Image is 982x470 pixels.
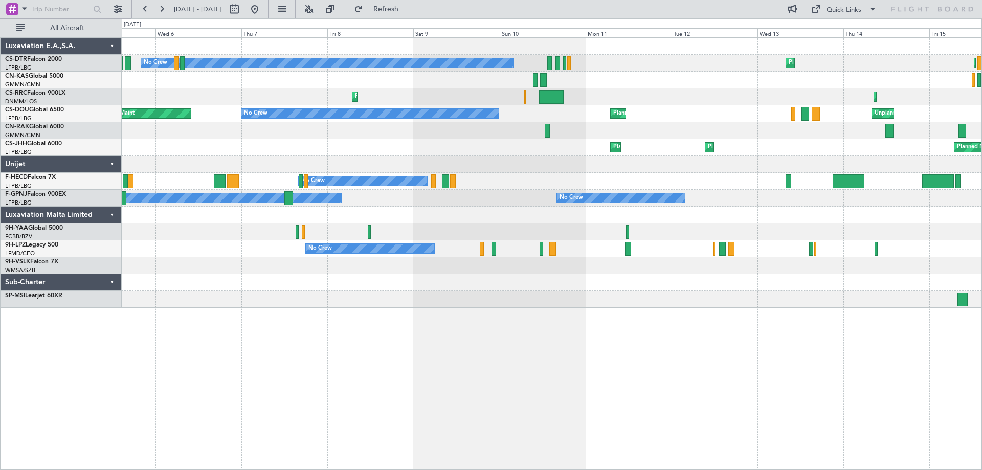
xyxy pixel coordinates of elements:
div: No Crew [144,55,167,71]
div: Thu 7 [241,28,327,37]
a: F-GPNJFalcon 900EX [5,191,66,197]
span: F-HECD [5,174,28,181]
a: GMMN/CMN [5,131,40,139]
div: Planned Maint Sofia [789,55,841,71]
span: CS-JHH [5,141,27,147]
div: No Crew [244,106,267,121]
div: No Crew [301,173,325,189]
div: [DATE] [124,20,141,29]
a: CS-JHHGlobal 6000 [5,141,62,147]
span: 9H-LPZ [5,242,26,248]
div: Fri 8 [327,28,413,37]
button: All Aircraft [11,20,111,36]
div: Sat 9 [413,28,499,37]
span: 9H-VSLK [5,259,30,265]
a: LFPB/LBG [5,199,32,207]
a: 9H-YAAGlobal 5000 [5,225,63,231]
div: Wed 6 [155,28,241,37]
span: [DATE] - [DATE] [174,5,222,14]
a: LFMD/CEQ [5,250,35,257]
a: 9H-LPZLegacy 500 [5,242,58,248]
div: Tue 12 [672,28,757,37]
span: All Aircraft [27,25,108,32]
a: SP-MSILearjet 60XR [5,293,62,299]
a: 9H-VSLKFalcon 7X [5,259,58,265]
a: LFPB/LBG [5,148,32,156]
a: GMMN/CMN [5,81,40,88]
div: Sun 10 [500,28,586,37]
div: Planned Maint Larnaca ([GEOGRAPHIC_DATA] Intl) [355,89,487,104]
a: CS-RRCFalcon 900LX [5,90,65,96]
div: No Crew [308,241,332,256]
a: CN-RAKGlobal 6000 [5,124,64,130]
a: WMSA/SZB [5,266,35,274]
input: Trip Number [31,2,90,17]
div: Mon 11 [586,28,672,37]
button: Refresh [349,1,411,17]
a: DNMM/LOS [5,98,37,105]
a: LFPB/LBG [5,115,32,122]
a: LFPB/LBG [5,182,32,190]
span: CS-RRC [5,90,27,96]
div: Wed 13 [757,28,843,37]
a: FCBB/BZV [5,233,32,240]
span: CS-DOU [5,107,29,113]
div: Quick Links [827,5,861,15]
div: Thu 14 [843,28,929,37]
a: CS-DOUGlobal 6500 [5,107,64,113]
div: Planned Maint [GEOGRAPHIC_DATA] ([GEOGRAPHIC_DATA]) [708,140,869,155]
div: Planned Maint [GEOGRAPHIC_DATA] ([GEOGRAPHIC_DATA]) [613,106,774,121]
span: 9H-YAA [5,225,28,231]
button: Quick Links [806,1,882,17]
span: Refresh [365,6,408,13]
span: SP-MSI [5,293,25,299]
div: Planned Maint [GEOGRAPHIC_DATA] ([GEOGRAPHIC_DATA]) [613,140,774,155]
div: No Crew [560,190,583,206]
a: CN-KASGlobal 5000 [5,73,63,79]
a: F-HECDFalcon 7X [5,174,56,181]
span: CN-KAS [5,73,29,79]
a: CS-DTRFalcon 2000 [5,56,62,62]
a: LFPB/LBG [5,64,32,72]
span: F-GPNJ [5,191,27,197]
span: CS-DTR [5,56,27,62]
span: CN-RAK [5,124,29,130]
